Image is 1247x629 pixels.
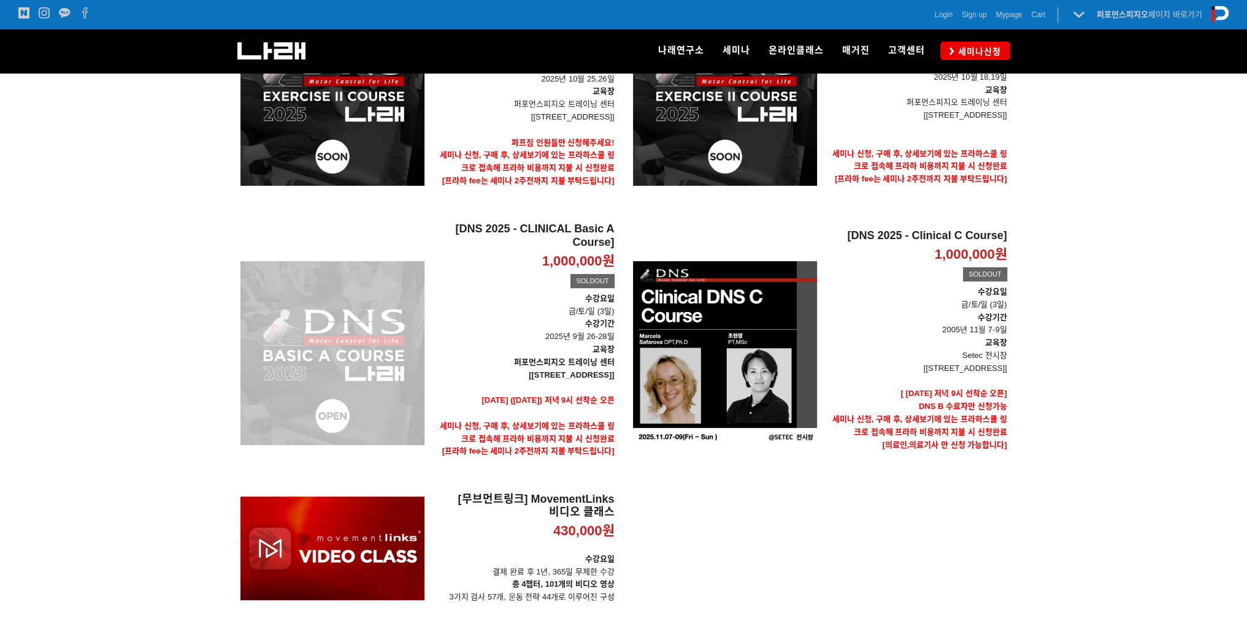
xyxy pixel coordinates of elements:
[879,29,934,72] a: 고객센터
[826,362,1007,375] p: [[STREET_ADDRESS]]
[996,9,1023,21] a: Mypage
[900,389,1007,398] strong: [ [DATE] 저녁 9시 선착순 오픈]
[434,292,615,318] p: 금/토/일 (3일)
[723,45,750,56] span: 세미나
[649,29,713,72] a: 나래연구소
[826,229,1007,477] a: [DNS 2025 - Clinical C Course] 1,000,000원 SOLDOUT 수강요일금/토/일 (3일)수강기간 2005년 11월 7-9일교육장Setec 전시장[[...
[434,111,615,124] p: [[STREET_ADDRESS]]
[919,402,1007,411] strong: DNS B 수료자만 신청가능
[440,421,615,443] strong: 세미나 신청, 구매 후, 상세보기에 있는 프라하스쿨 링크로 접속해 프라하 비용까지 지불 시 신청완료
[826,286,1007,311] p: 금/토/일 (3일)
[832,149,1007,171] strong: 세미나 신청, 구매 후, 상세보기에 있는 프라하스쿨 링크로 접속해 프라하 비용까지 지불 시 신청완료
[935,9,953,21] a: Login
[434,223,615,484] a: [DNS 2025 - CLINICAL Basic A Course] 1,000,000원 SOLDOUT 수강요일금/토/일 (3일)수강기간 2025년 9월 26-28일교육장퍼포먼스...
[985,338,1007,347] strong: 교육장
[935,246,1007,264] p: 1,000,000원
[585,319,615,328] strong: 수강기간
[434,493,615,519] h2: [무브먼트링크] MovementLinks 비디오 클래스
[940,42,1010,59] a: 세미나신청
[434,493,615,604] a: [무브먼트링크] MovementLinks 비디오 클래스 430,000원 수강요일결제 완료 후 1년, 365일 무제한 수강총 4챕터, 101개의 비디오 영상3가지 검사 57개,...
[512,138,615,147] strong: 파프짐 인원들만 신청해주세요!
[842,45,870,56] span: 매거진
[832,414,1007,436] strong: 세미나 신청, 구매 후, 상세보기에 있는 프라하스쿨 링크로 접속해 프라하 비용까지 지불 시 신청완료
[512,579,615,589] strong: 총 4챕터, 101개의 비디오 영상
[593,345,615,354] strong: 교육장
[434,318,615,343] p: 2025년 9월 26-28일
[658,45,704,56] span: 나래연구소
[514,357,614,367] strong: 퍼포먼스피지오 트레이닝 센터
[442,176,615,185] span: [프라하 fee는 세미나 2주전까지 지불 부탁드립니다]
[769,45,824,56] span: 온라인클래스
[963,267,1007,282] div: SOLDOUT
[1097,10,1202,19] a: 퍼포먼스피지오페이지 바로가기
[826,96,1007,109] p: 퍼포먼스피지오 트레이닝 센터
[826,311,1007,337] p: 2005년 11월 7-9일
[585,554,615,563] strong: 수강요일
[962,9,987,21] a: Sign up
[585,294,615,303] strong: 수강요일
[442,446,615,456] span: [프라하 fee는 세미나 2주전까지 지불 부탁드립니다]
[985,85,1007,94] strong: 교육장
[434,98,615,111] p: 퍼포먼스피지오 트레이닝 센터
[833,29,879,72] a: 매거진
[826,349,1007,362] p: Setec 전시장
[882,440,1007,449] strong: [의료인,의료기사 만 신청 가능합니다]
[826,109,1007,122] p: [[STREET_ADDRESS]]
[835,174,1007,183] span: [프라하 fee는 세미나 2주전까지 지불 부탁드립니다]
[888,45,925,56] span: 고객센터
[434,553,615,579] p: 결제 완료 후 1년, 365일 무제한 수강
[1031,9,1045,21] a: Cart
[553,522,615,540] p: 430,000원
[954,45,1001,58] span: 세미나신청
[593,86,615,96] strong: 교육장
[434,223,615,249] h2: [DNS 2025 - CLINICAL Basic A Course]
[440,150,615,172] strong: 세미나 신청, 구매 후, 상세보기에 있는 프라하스쿨 링크로 접속해 프라하 비용까지 지불 시 신청완료
[826,229,1007,243] h2: [DNS 2025 - Clinical C Course]
[1097,10,1148,19] strong: 퍼포먼스피지오
[713,29,759,72] a: 세미나
[542,253,615,270] p: 1,000,000원
[978,313,1007,322] strong: 수강기간
[529,370,614,379] strong: [[STREET_ADDRESS]]
[978,287,1007,296] strong: 수강요일
[759,29,833,72] a: 온라인클래스
[434,578,615,604] p: 3가지 검사 57개, 운동 전략 44개로 이루어진 구성
[570,274,614,289] div: SOLDOUT
[482,395,614,405] span: [DATE] ([DATE]) 저녁 9시 선착순 오픈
